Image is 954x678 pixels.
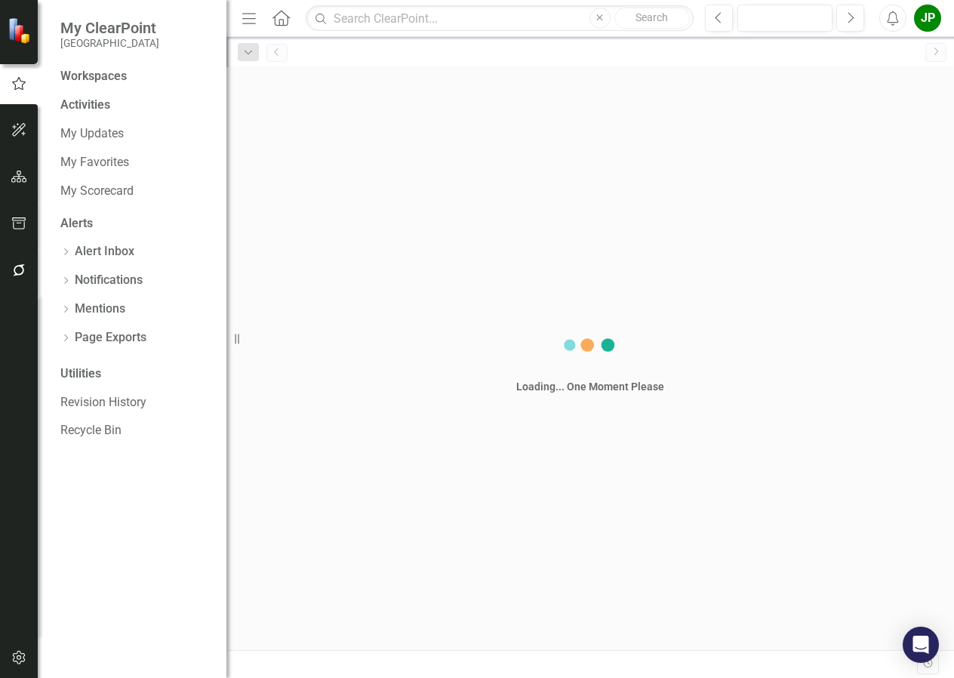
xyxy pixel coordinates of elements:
[614,8,690,29] button: Search
[60,394,211,411] a: Revision History
[60,365,211,383] div: Utilities
[516,379,664,394] div: Loading... One Moment Please
[75,329,146,347] a: Page Exports
[75,243,134,260] a: Alert Inbox
[60,19,159,37] span: My ClearPoint
[75,272,143,289] a: Notifications
[8,17,34,44] img: ClearPoint Strategy
[60,97,211,114] div: Activities
[75,300,125,318] a: Mentions
[914,5,941,32] button: JP
[60,154,211,171] a: My Favorites
[306,5,694,32] input: Search ClearPoint...
[635,11,668,23] span: Search
[60,125,211,143] a: My Updates
[60,183,211,200] a: My Scorecard
[903,627,939,663] div: Open Intercom Messenger
[60,422,211,439] a: Recycle Bin
[60,68,127,85] div: Workspaces
[60,37,159,49] small: [GEOGRAPHIC_DATA]
[60,215,211,233] div: Alerts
